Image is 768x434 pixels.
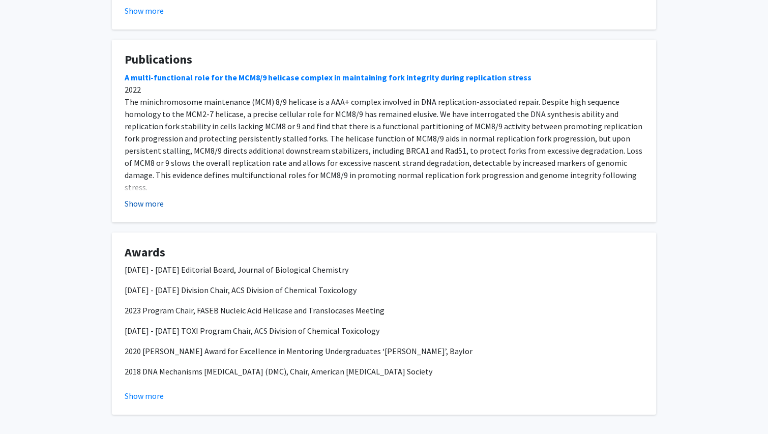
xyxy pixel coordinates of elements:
[125,52,643,67] h4: Publications
[125,390,164,402] button: Show more
[125,285,357,295] span: [DATE] - [DATE] Division Chair, ACS Division of Chemical Toxicology
[125,366,432,377] span: 2018 DNA Mechanisms [MEDICAL_DATA] (DMC), Chair, American [MEDICAL_DATA] Society
[8,388,43,426] iframe: Chat
[125,346,472,356] span: 2020 [PERSON_NAME] Award for Excellence in Mentoring Undergraduates ‘[PERSON_NAME]’, Baylor
[125,72,531,82] a: A multi-functional role for the MCM8/9 helicase complex in maintaining fork integrity during repl...
[125,245,643,260] h4: Awards
[125,197,164,210] button: Show more
[125,305,385,315] span: 2023 Program Chair, FASEB Nucleic Acid Helicase and Translocases Meeting
[125,325,643,337] p: [DATE] - [DATE] TOXI Program Chair, ACS Division of Chemical Toxicology
[125,5,164,17] button: Show more
[125,264,643,276] p: [DATE] - [DATE] Editorial Board, Journal of Biological Chemistry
